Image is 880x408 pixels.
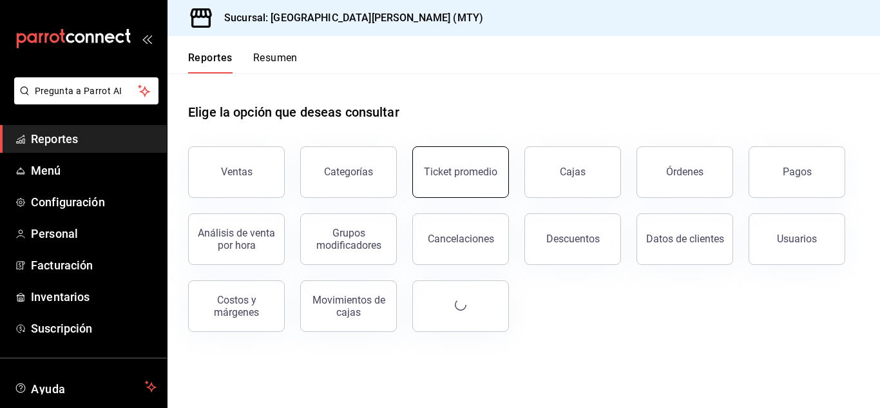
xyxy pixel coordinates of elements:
[31,130,157,148] span: Reportes
[188,52,298,73] div: navigation tabs
[31,257,157,274] span: Facturación
[142,34,152,44] button: open_drawer_menu
[214,10,483,26] h3: Sucursal: [GEOGRAPHIC_DATA][PERSON_NAME] (MTY)
[666,166,703,178] div: Órdenes
[783,166,812,178] div: Pagos
[524,213,621,265] button: Descuentos
[221,166,253,178] div: Ventas
[560,164,586,180] div: Cajas
[646,233,724,245] div: Datos de clientes
[749,213,845,265] button: Usuarios
[188,146,285,198] button: Ventas
[31,288,157,306] span: Inventarios
[777,233,817,245] div: Usuarios
[31,225,157,242] span: Personal
[188,102,399,122] h1: Elige la opción que deseas consultar
[188,52,233,73] button: Reportes
[188,213,285,265] button: Análisis de venta por hora
[309,227,388,251] div: Grupos modificadores
[300,280,397,332] button: Movimientos de cajas
[428,233,494,245] div: Cancelaciones
[300,213,397,265] button: Grupos modificadores
[14,77,158,104] button: Pregunta a Parrot AI
[31,320,157,337] span: Suscripción
[636,146,733,198] button: Órdenes
[309,294,388,318] div: Movimientos de cajas
[196,227,276,251] div: Análisis de venta por hora
[524,146,621,198] a: Cajas
[324,166,373,178] div: Categorías
[9,93,158,107] a: Pregunta a Parrot AI
[424,166,497,178] div: Ticket promedio
[31,193,157,211] span: Configuración
[196,294,276,318] div: Costos y márgenes
[636,213,733,265] button: Datos de clientes
[749,146,845,198] button: Pagos
[35,84,139,98] span: Pregunta a Parrot AI
[300,146,397,198] button: Categorías
[188,280,285,332] button: Costos y márgenes
[31,379,140,394] span: Ayuda
[253,52,298,73] button: Resumen
[412,213,509,265] button: Cancelaciones
[412,146,509,198] button: Ticket promedio
[31,162,157,179] span: Menú
[546,233,600,245] div: Descuentos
